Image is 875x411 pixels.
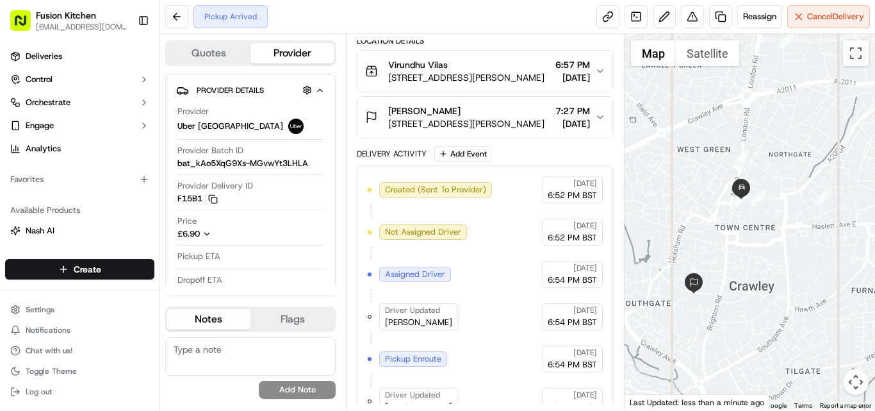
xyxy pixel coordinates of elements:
[843,40,869,66] button: Toggle fullscreen view
[5,5,133,36] button: Fusion Kitchen[EMAIL_ADDRESS][DOMAIN_NAME]
[288,119,304,134] img: uber-new-logo.jpeg
[385,305,440,315] span: Driver Updated
[794,402,812,409] a: Terms (opens in new tab)
[177,180,253,192] span: Provider Delivery ID
[5,362,154,380] button: Toggle Theme
[385,353,441,365] span: Pickup Enroute
[26,346,72,356] span: Chat with us!
[548,274,597,286] span: 6:54 PM BST
[177,228,290,240] button: £6.90
[385,390,440,400] span: Driver Updated
[90,315,155,326] a: Powered byPylon
[385,269,445,280] span: Assigned Driver
[177,274,222,286] span: Dropoff ETA
[843,369,869,395] button: Map camera controls
[177,251,220,262] span: Pickup ETA
[108,288,119,298] div: 💻
[573,221,597,231] span: [DATE]
[113,199,150,209] span: 12:33 AM
[177,106,209,117] span: Provider
[385,226,461,238] span: Not Assigned Driver
[172,233,177,244] span: •
[5,46,154,67] a: Deliveries
[573,390,597,400] span: [DATE]
[733,150,749,167] div: 5
[26,387,52,397] span: Log out
[167,309,250,330] button: Notes
[573,348,597,358] span: [DATE]
[555,105,590,117] span: 7:27 PM
[26,143,61,155] span: Analytics
[13,122,36,146] img: 1736555255976-a54dd68f-1ca7-489b-9aae-adbdc363a1c4
[434,146,491,162] button: Add Event
[33,83,231,96] input: Got a question? Start typing here...
[388,105,461,117] span: [PERSON_NAME]
[250,309,334,330] button: Flags
[5,115,154,136] button: Engage
[13,288,23,298] div: 📗
[385,184,486,196] span: Created (Sent To Provider)
[573,263,597,273] span: [DATE]
[26,287,98,299] span: Knowledge Base
[26,120,54,131] span: Engage
[5,321,154,339] button: Notifications
[385,317,452,328] span: [PERSON_NAME]
[176,80,325,101] button: Provider Details
[676,40,739,66] button: Show satellite imagery
[121,287,206,299] span: API Documentation
[807,11,864,22] span: Cancel Delivery
[40,233,170,244] span: [PERSON_NAME] [PERSON_NAME]
[167,43,250,63] button: Quotes
[10,248,149,260] a: Fleet
[26,325,70,335] span: Notifications
[13,167,86,177] div: Past conversations
[815,189,832,205] div: 6
[5,69,154,90] button: Control
[5,244,154,264] button: Fleet
[357,97,613,138] button: [PERSON_NAME][STREET_ADDRESS][PERSON_NAME]7:27 PM[DATE]
[179,233,206,244] span: [DATE]
[103,281,211,305] a: 💻API Documentation
[820,402,871,409] a: Report a map error
[199,164,233,180] button: See all
[10,225,149,237] a: Nash AI
[177,228,200,239] span: £6.90
[628,394,670,410] img: Google
[5,138,154,159] a: Analytics
[177,158,308,169] span: bat_kAo5XqG9Xs-MGvwYt3LHLA
[548,190,597,201] span: 6:52 PM BST
[743,11,776,22] span: Reassign
[13,13,38,38] img: Nash
[8,281,103,305] a: 📗Knowledge Base
[197,85,264,96] span: Provider Details
[26,234,36,244] img: 1736555255976-a54dd68f-1ca7-489b-9aae-adbdc363a1c4
[26,248,44,260] span: Fleet
[737,5,782,28] button: Reassign
[625,394,770,410] div: Last Updated: less than a minute ago
[357,51,613,92] button: Virundhu Vilas[STREET_ADDRESS][PERSON_NAME]6:57 PM[DATE]
[26,225,54,237] span: Nash AI
[26,97,70,108] span: Orchestrate
[13,187,33,207] img: Masood Aslam
[573,178,597,189] span: [DATE]
[388,117,544,130] span: [STREET_ADDRESS][PERSON_NAME]
[357,36,614,46] div: Location Details
[733,190,750,206] div: 8
[5,169,154,190] div: Favorites
[36,9,96,22] button: Fusion Kitchen
[13,221,33,242] img: Dianne Alexi Soriano
[631,40,676,66] button: Show street map
[5,200,154,221] div: Available Products
[58,122,210,135] div: Start new chat
[40,199,104,209] span: [PERSON_NAME]
[555,71,590,84] span: [DATE]
[357,149,427,159] div: Delivery Activity
[74,263,101,276] span: Create
[628,394,670,410] a: Open this area in Google Maps (opens a new window)
[218,126,233,142] button: Start new chat
[177,215,197,227] span: Price
[26,305,54,315] span: Settings
[26,51,62,62] span: Deliveries
[555,58,590,71] span: 6:57 PM
[27,122,50,146] img: 1753817452368-0c19585d-7be3-40d9-9a41-2dc781b3d1eb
